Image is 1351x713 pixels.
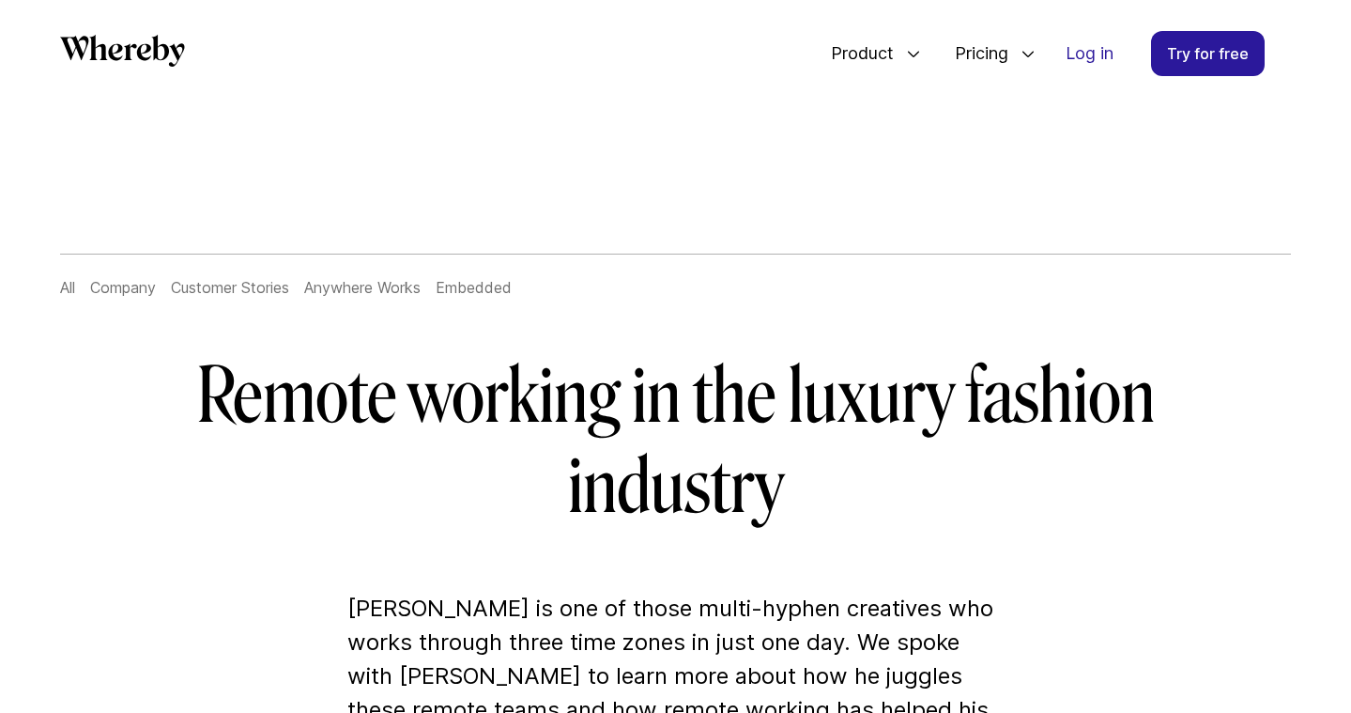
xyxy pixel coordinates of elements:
a: Whereby [60,35,185,73]
a: Try for free [1151,31,1265,76]
span: Product [812,23,898,85]
a: Anywhere Works [304,278,421,297]
a: Embedded [436,278,512,297]
a: All [60,278,75,297]
span: Pricing [936,23,1013,85]
h1: Remote working in the luxury fashion industry [135,351,1217,532]
a: Log in [1051,32,1128,75]
svg: Whereby [60,35,185,67]
a: Customer Stories [171,278,289,297]
a: Company [90,278,156,297]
